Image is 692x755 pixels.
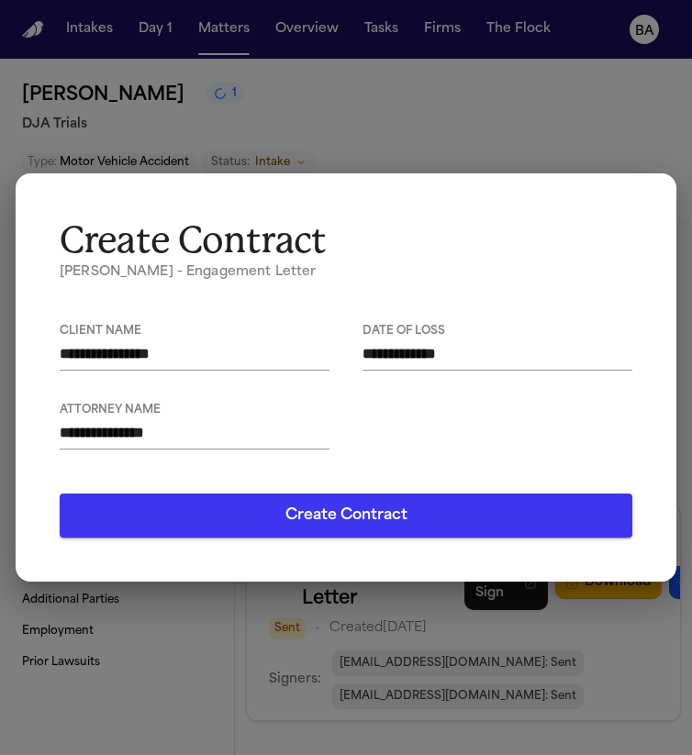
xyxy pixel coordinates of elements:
span: Date of Loss [363,325,632,339]
span: Client Name [60,325,329,339]
span: Attorney Name [60,404,329,417]
button: Create Contract [60,494,632,538]
h6: [PERSON_NAME] - Engagement Letter [60,263,632,282]
h3: Create Contract [285,505,407,527]
h1: Create Contract [60,217,632,263]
